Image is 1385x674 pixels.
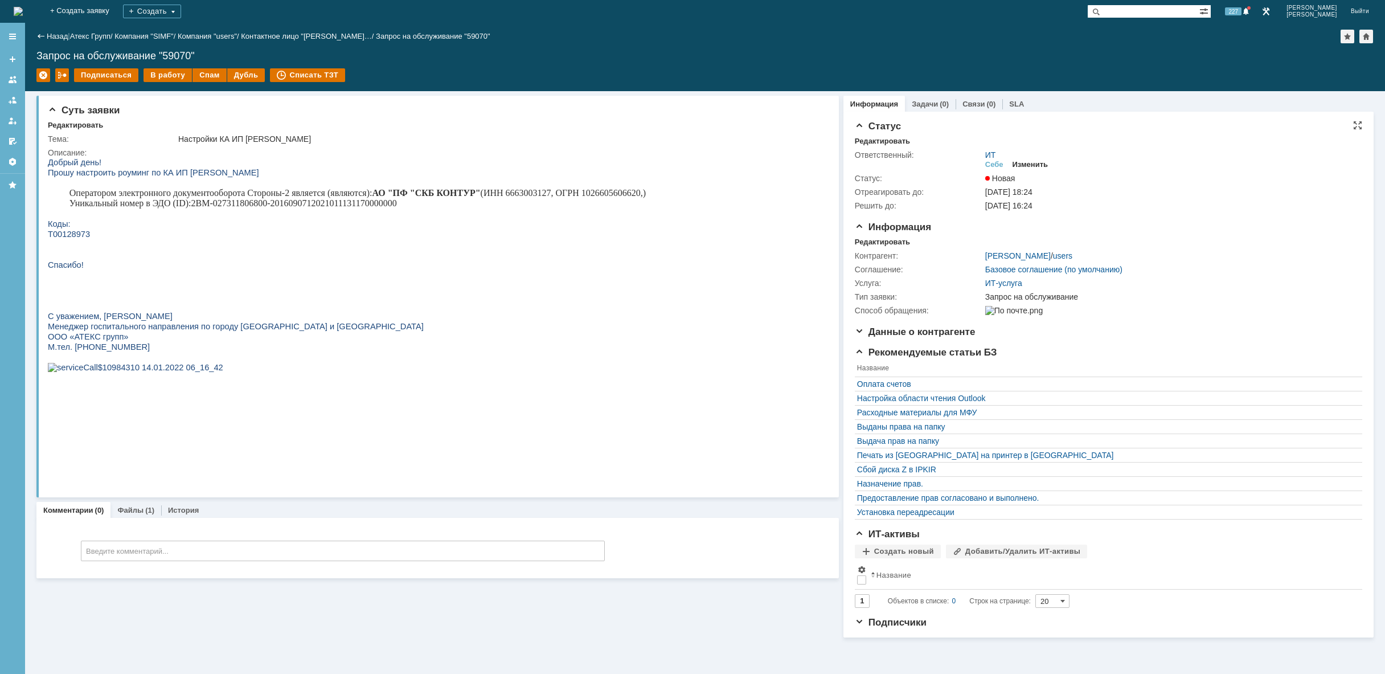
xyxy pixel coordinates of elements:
a: ИТ [985,150,996,160]
div: Способ обращения: [855,306,983,315]
div: / [178,32,241,40]
div: Название [876,571,911,579]
span: Подписчики [855,617,927,628]
div: Редактировать [855,238,910,247]
a: Оплата счетов [857,379,1354,389]
span: Рекомендуемые статьи БЗ [855,347,997,358]
a: Настройки [3,153,22,171]
div: / [114,32,178,40]
a: Перейти в интерфейс администратора [1259,5,1273,18]
a: ИТ-услуга [985,279,1022,288]
span: Информация [855,222,931,232]
a: Информация [850,100,898,108]
div: (1) [145,506,154,514]
a: users [1053,251,1072,260]
div: Добавить в избранное [1341,30,1354,43]
a: Связи [962,100,985,108]
div: / [70,32,115,40]
div: (0) [986,100,995,108]
div: / [985,251,1072,260]
div: (0) [95,506,104,514]
a: Компания "users" [178,32,237,40]
div: Редактировать [855,137,910,146]
a: Файлы [117,506,144,514]
span: Статус [855,121,901,132]
div: На всю страницу [1353,121,1362,130]
a: Выданы права на папку [857,422,1354,431]
div: Отреагировать до: [855,187,983,197]
a: Заявки в моей ответственности [3,91,22,109]
a: Предоставление прав согласовано и выполнено. [857,493,1354,503]
div: Контрагент: [855,251,983,260]
span: Расширенный поиск [1199,5,1211,16]
span: ИТ-активы [855,529,920,540]
a: [PERSON_NAME] [985,251,1051,260]
a: Назначение прав. [857,479,1354,488]
div: Описание: [48,148,822,157]
a: Атекс Групп [70,32,110,40]
div: Решить до: [855,201,983,210]
span: [DATE] 18:24 [985,187,1032,197]
a: Создать заявку [3,50,22,68]
span: Данные о контрагенте [855,326,976,337]
div: Себе [985,160,1003,169]
span: [PERSON_NAME] [1286,11,1337,18]
a: Комментарии [43,506,93,514]
div: Изменить [1013,160,1048,169]
div: Соглашение: [855,265,983,274]
a: Установка переадресации [857,508,1354,517]
div: Тип заявки: [855,292,983,301]
div: (0) [940,100,949,108]
div: Услуга: [855,279,983,288]
a: Расходные материалы для МФУ [857,408,1354,417]
div: Удалить [36,68,50,82]
div: Настройки КА ИП [PERSON_NAME] [178,134,819,144]
span: [DATE] 16:24 [985,201,1032,210]
a: Назад [47,32,68,40]
div: Создать [123,5,181,18]
a: Мои заявки [3,112,22,130]
th: Название [868,563,1357,590]
div: Запрос на обслуживание [985,292,1355,301]
i: Строк на странице: [888,594,1031,608]
div: Статус: [855,174,983,183]
a: Заявки на командах [3,71,22,89]
div: Запрос на обслуживание "59070" [376,32,490,40]
a: Выдача прав на папку [857,436,1354,446]
a: Мои согласования [3,132,22,150]
b: АО "ПФ "СКБ КОНТУР" [324,31,432,40]
img: logo [14,7,23,16]
a: Сбой диска Z в IPKIR [857,465,1354,474]
span: Новая [985,174,1015,183]
div: Редактировать [48,121,103,130]
span: BM [147,41,162,51]
th: Название [855,362,1357,377]
div: 0 [952,594,956,608]
a: Компания "SIMF" [114,32,173,40]
a: Контактное лицо "[PERSON_NAME]… [241,32,372,40]
div: Печать из [GEOGRAPHIC_DATA] на принтер в [GEOGRAPHIC_DATA] [857,451,1354,460]
a: SLA [1009,100,1024,108]
img: По почте.png [985,306,1043,315]
a: Задачи [912,100,938,108]
div: / [241,32,376,40]
div: Ответственный: [855,150,983,160]
div: Запрос на обслуживание "59070" [36,50,1374,62]
span: Объектов в списке: [888,597,949,605]
span: Настройки [857,565,866,574]
a: Настройка области чтения Outlook [857,394,1354,403]
span: [PERSON_NAME] [1286,5,1337,11]
div: Тема: [48,134,176,144]
div: Сделать домашней страницей [1359,30,1373,43]
a: История [168,506,199,514]
span: 227 [1225,7,1241,15]
div: Работа с массовостью [55,68,69,82]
